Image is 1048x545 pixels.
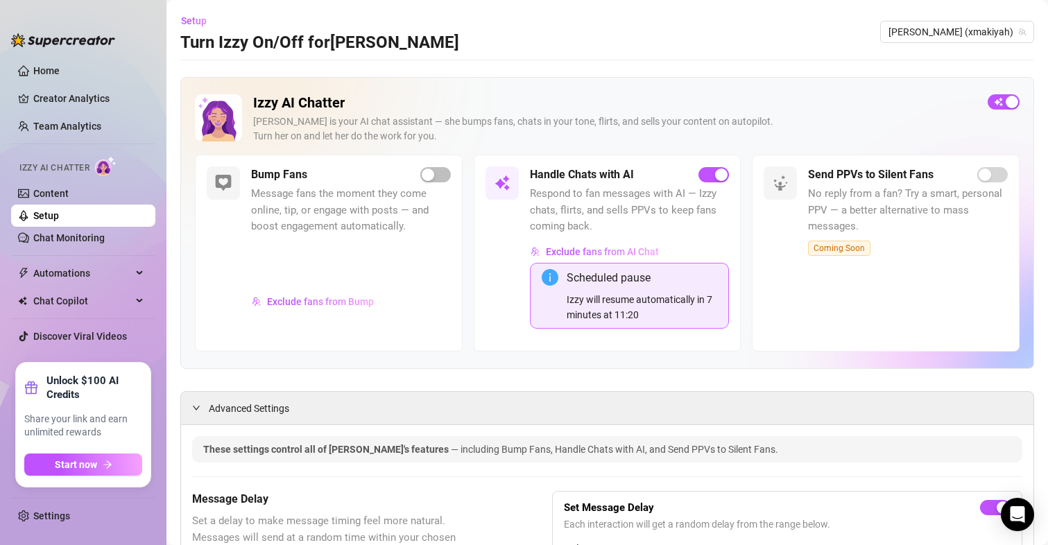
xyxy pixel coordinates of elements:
[564,501,654,514] strong: Set Message Delay
[33,87,144,110] a: Creator Analytics
[46,374,142,401] strong: Unlock $100 AI Credits
[11,33,115,47] img: logo-BBDzfeDw.svg
[33,510,70,521] a: Settings
[19,162,89,175] span: Izzy AI Chatter
[530,241,660,263] button: Exclude fans from AI Chat
[808,241,870,256] span: Coming Soon
[180,10,218,32] button: Setup
[253,114,977,144] div: [PERSON_NAME] is your AI chat assistant — she bumps fans, chats in your tone, flirts, and sells y...
[33,121,101,132] a: Team Analytics
[33,210,59,221] a: Setup
[24,381,38,395] span: gift
[215,175,232,191] img: svg%3e
[103,460,112,469] span: arrow-right
[18,296,27,306] img: Chat Copilot
[33,262,132,284] span: Automations
[888,21,1026,42] span: maki (xmakiyah)
[253,94,977,112] h2: Izzy AI Chatter
[530,166,634,183] h5: Handle Chats with AI
[251,291,375,313] button: Exclude fans from Bump
[209,401,289,416] span: Advanced Settings
[567,269,718,286] div: Scheduled pause
[564,517,1011,532] span: Each interaction will get a random delay from the range below.
[192,400,209,415] div: expanded
[203,444,451,455] span: These settings control all of [PERSON_NAME]'s features
[251,166,307,183] h5: Bump Fans
[181,15,207,26] span: Setup
[808,186,1008,235] span: No reply from a fan? Try a smart, personal PPV — a better alternative to mass messages.
[33,232,105,243] a: Chat Monitoring
[1001,498,1034,531] div: Open Intercom Messenger
[18,268,29,279] span: thunderbolt
[33,65,60,76] a: Home
[267,296,374,307] span: Exclude fans from Bump
[251,186,451,235] span: Message fans the moment they come online, tip, or engage with posts — and boost engagement automa...
[494,175,510,191] img: svg%3e
[1018,28,1026,36] span: team
[180,32,459,54] h3: Turn Izzy On/Off for [PERSON_NAME]
[530,186,730,235] span: Respond to fan messages with AI — Izzy chats, flirts, and sells PPVs to keep fans coming back.
[451,444,778,455] span: — including Bump Fans, Handle Chats with AI, and Send PPVs to Silent Fans.
[542,269,558,286] span: info-circle
[192,404,200,412] span: expanded
[252,297,261,306] img: svg%3e
[24,453,142,476] button: Start nowarrow-right
[772,175,789,191] img: svg%3e
[24,413,142,440] span: Share your link and earn unlimited rewards
[192,491,483,508] h5: Message Delay
[195,94,242,141] img: Izzy AI Chatter
[33,290,132,312] span: Chat Copilot
[33,188,69,199] a: Content
[95,156,117,176] img: AI Chatter
[808,166,934,183] h5: Send PPVs to Silent Fans
[546,246,659,257] span: Exclude fans from AI Chat
[531,247,540,257] img: svg%3e
[55,459,97,470] span: Start now
[567,292,718,322] div: Izzy will resume automatically in 7 minutes at 11:20
[33,331,127,342] a: Discover Viral Videos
